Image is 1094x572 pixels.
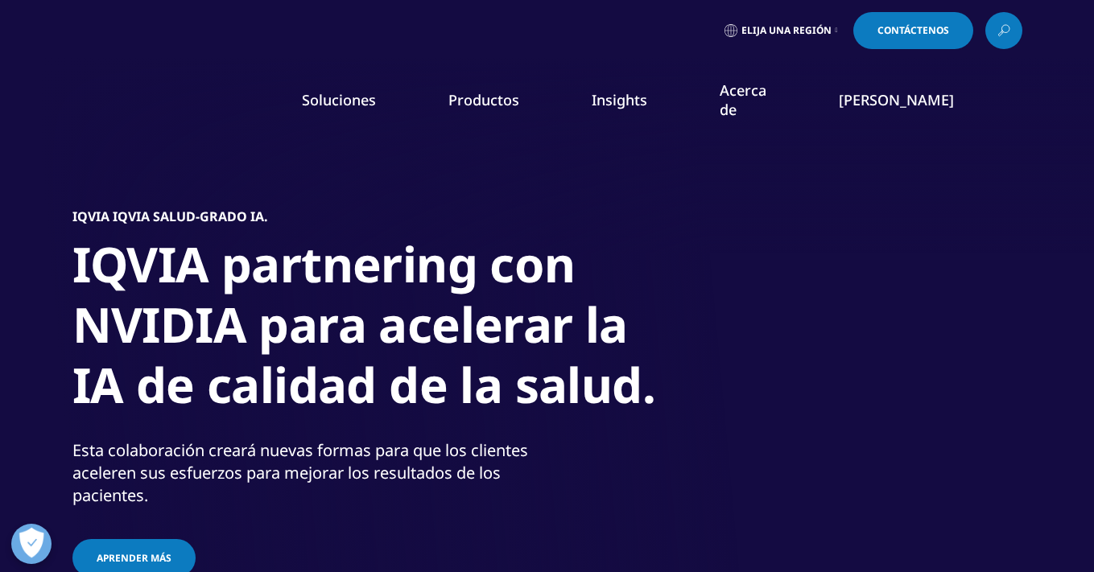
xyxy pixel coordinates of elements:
[11,524,52,564] button: Abrir
[72,439,543,507] div: Esta colaboración creará nuevas formas para que los clientes aceleren sus esfuerzos para mejorar ...
[97,551,171,565] span: Aprender más
[72,234,676,425] h1: IQVIA partnering con NVIDIA para acelerar la IA de calidad de la salud.
[853,12,973,49] a: Contáctenos
[208,56,1022,151] nav: Primaria
[839,90,954,109] a: [PERSON_NAME]
[72,208,268,224] h5: IQVIA IQVIA Salud-grado IA.
[877,26,949,35] span: Contáctenos
[302,90,376,109] a: Soluciones
[720,80,766,119] a: Acerca de
[448,90,519,109] a: Productos
[741,24,832,37] span: Elija una región
[592,90,647,109] a: Insights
